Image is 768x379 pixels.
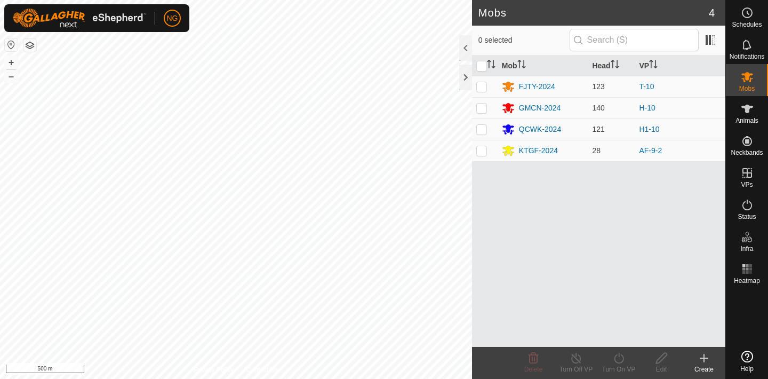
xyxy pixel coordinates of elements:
[732,21,762,28] span: Schedules
[487,61,495,70] p-sorticon: Activate to sort
[635,56,725,76] th: VP
[167,13,178,24] span: NG
[519,145,558,156] div: KTGF-2024
[730,53,764,60] span: Notifications
[524,366,543,373] span: Delete
[649,61,658,70] p-sorticon: Activate to sort
[478,6,709,19] h2: Mobs
[709,5,715,21] span: 4
[640,365,683,374] div: Edit
[734,278,760,284] span: Heatmap
[498,56,588,76] th: Mob
[5,56,18,69] button: +
[555,365,597,374] div: Turn Off VP
[246,365,278,375] a: Contact Us
[611,61,619,70] p-sorticon: Activate to sort
[5,70,18,83] button: –
[739,85,755,92] span: Mobs
[519,124,561,135] div: QCWK-2024
[519,81,555,92] div: FJTY-2024
[639,82,654,91] a: T-10
[592,104,604,112] span: 140
[592,125,604,133] span: 121
[639,104,655,112] a: H-10
[13,9,146,28] img: Gallagher Logo
[592,82,604,91] span: 123
[740,246,753,252] span: Infra
[194,365,234,375] a: Privacy Policy
[683,365,725,374] div: Create
[738,214,756,220] span: Status
[731,149,763,156] span: Neckbands
[570,29,699,51] input: Search (S)
[740,366,754,372] span: Help
[741,181,753,188] span: VPs
[726,346,768,376] a: Help
[597,365,640,374] div: Turn On VP
[735,117,758,124] span: Animals
[517,61,526,70] p-sorticon: Activate to sort
[639,146,662,155] a: AF-9-2
[639,125,659,133] a: H1-10
[588,56,635,76] th: Head
[592,146,601,155] span: 28
[519,102,561,114] div: GMCN-2024
[478,35,570,46] span: 0 selected
[5,38,18,51] button: Reset Map
[23,39,36,52] button: Map Layers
